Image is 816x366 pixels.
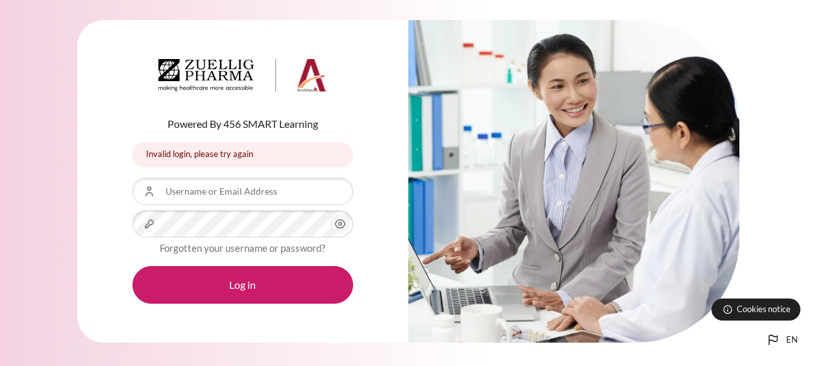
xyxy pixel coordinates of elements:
span: Cookies notice [737,303,791,315]
div: Invalid login, please try again [132,142,353,167]
span: en [786,334,798,347]
a: Architeck [158,59,327,97]
button: Log in [132,266,353,304]
p: Powered By 456 SMART Learning [132,116,353,132]
a: Forgotten your username or password? [160,242,325,254]
img: Architeck [158,59,327,91]
input: Username or Email Address [132,178,353,205]
button: Languages [760,327,803,353]
button: Cookies notice [711,299,800,321]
